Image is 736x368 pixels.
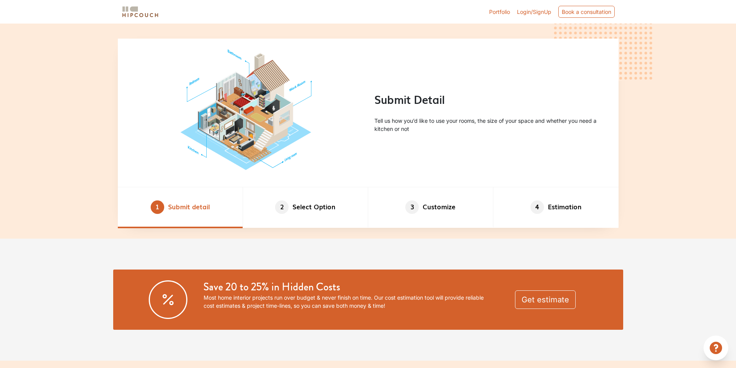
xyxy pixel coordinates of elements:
span: 1 [151,200,164,214]
span: 4 [530,200,544,214]
span: 2 [275,200,289,214]
a: Portfolio [489,8,510,16]
img: logo-horizontal.svg [121,5,160,19]
li: Estimation [493,187,619,228]
span: Login/SignUp [517,8,551,15]
span: logo-horizontal.svg [121,3,160,20]
p: Most home interior projects run over budget & never finish on time. Our cost estimation tool will... [204,293,492,310]
button: Get estimate [515,290,576,309]
li: Customize [368,187,493,228]
li: Select Option [243,187,368,228]
div: Book a consultation [558,6,615,18]
span: 3 [405,200,419,214]
h2: How It Works [118,12,619,25]
li: Submit detail [118,187,243,228]
h3: Save 20 to 25% in Hidden Costs [204,281,492,294]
